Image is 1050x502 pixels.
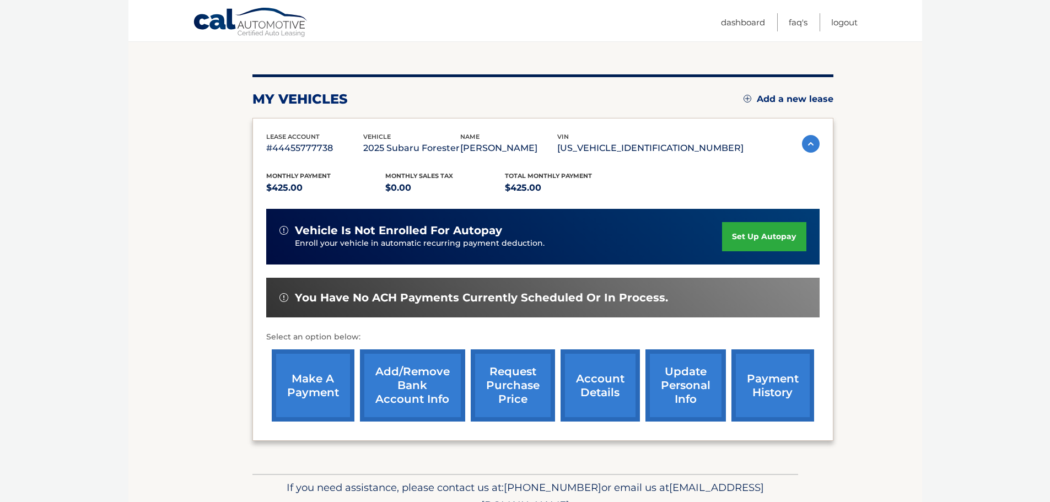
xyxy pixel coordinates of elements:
[789,13,807,31] a: FAQ's
[802,135,820,153] img: accordion-active.svg
[266,133,320,141] span: lease account
[744,94,833,105] a: Add a new lease
[193,7,309,39] a: Cal Automotive
[295,224,502,237] span: vehicle is not enrolled for autopay
[471,349,555,422] a: request purchase price
[266,180,386,196] p: $425.00
[295,291,668,305] span: You have no ACH payments currently scheduled or in process.
[731,349,814,422] a: payment history
[831,13,858,31] a: Logout
[505,180,624,196] p: $425.00
[505,172,592,180] span: Total Monthly Payment
[272,349,354,422] a: make a payment
[279,226,288,235] img: alert-white.svg
[460,141,557,156] p: [PERSON_NAME]
[385,172,453,180] span: Monthly sales Tax
[279,293,288,302] img: alert-white.svg
[721,13,765,31] a: Dashboard
[557,133,569,141] span: vin
[266,331,820,344] p: Select an option below:
[266,141,363,156] p: #44455777738
[363,141,460,156] p: 2025 Subaru Forester
[744,95,751,102] img: add.svg
[363,133,391,141] span: vehicle
[561,349,640,422] a: account details
[722,222,806,251] a: set up autopay
[504,481,601,494] span: [PHONE_NUMBER]
[295,237,723,250] p: Enroll your vehicle in automatic recurring payment deduction.
[557,141,744,156] p: [US_VEHICLE_IDENTIFICATION_NUMBER]
[266,172,331,180] span: Monthly Payment
[645,349,726,422] a: update personal info
[360,349,465,422] a: Add/Remove bank account info
[252,91,348,107] h2: my vehicles
[460,133,480,141] span: name
[385,180,505,196] p: $0.00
